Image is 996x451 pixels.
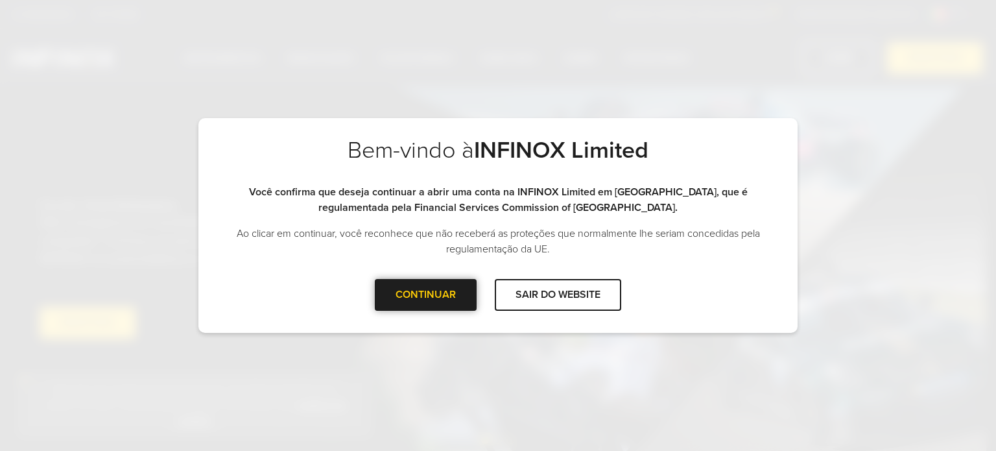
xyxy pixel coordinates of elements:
[474,136,648,164] strong: INFINOX Limited
[375,279,477,311] div: CONTINUAR
[224,136,772,184] h2: Bem-vindo à
[224,226,772,257] p: Ao clicar em continuar, você reconhece que não receberá as proteções que normalmente lhe seriam c...
[249,186,748,214] strong: Você confirma que deseja continuar a abrir uma conta na INFINOX Limited em [GEOGRAPHIC_DATA], que...
[495,279,621,311] div: SAIR DO WEBSITE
